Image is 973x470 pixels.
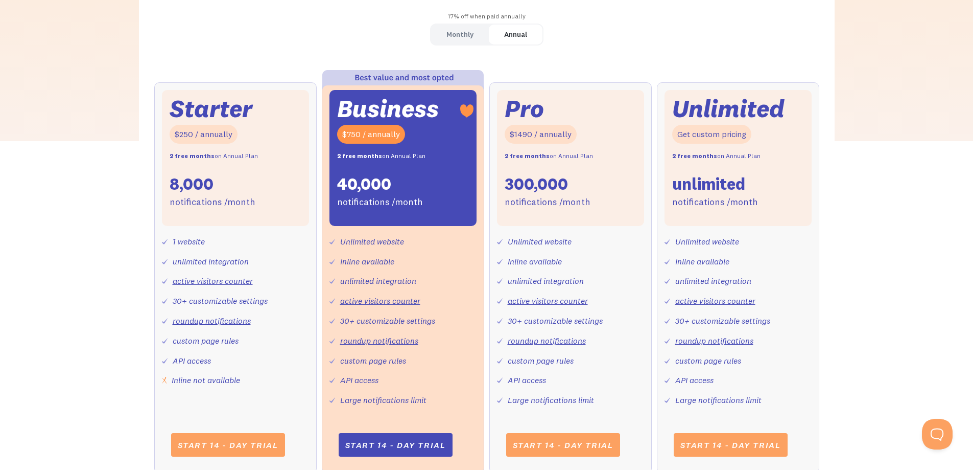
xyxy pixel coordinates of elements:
a: active visitors counter [508,296,588,306]
a: roundup notifications [508,335,586,346]
div: 30+ customizable settings [173,294,268,308]
div: Unlimited website [675,234,739,249]
a: active visitors counter [340,296,420,306]
strong: 2 free months [337,152,382,160]
div: API access [675,373,714,388]
div: unlimited integration [173,254,249,269]
div: $250 / annually [170,125,238,144]
div: API access [508,373,546,388]
div: Large notifications limit [508,393,594,408]
a: roundup notifications [173,316,251,326]
div: 30+ customizable settings [675,314,770,328]
div: on Annual Plan [337,149,425,164]
div: Monthly [446,27,473,42]
strong: 2 free months [672,152,717,160]
div: custom page rules [340,353,406,368]
div: on Annual Plan [505,149,593,164]
div: API access [340,373,378,388]
div: notifications /month [505,195,590,210]
a: active visitors counter [173,276,253,286]
div: 8,000 [170,173,213,195]
div: unlimited integration [675,274,751,288]
div: Unlimited website [340,234,404,249]
div: Pro [505,98,544,120]
div: 30+ customizable settings [508,314,603,328]
div: notifications /month [672,195,758,210]
div: unlimited integration [340,274,416,288]
a: roundup notifications [340,335,418,346]
div: on Annual Plan [672,149,761,164]
a: Start 14 - day trial [506,433,620,457]
div: Annual [504,27,527,42]
div: Inline available [340,254,394,269]
a: Start 14 - day trial [674,433,788,457]
a: active visitors counter [675,296,755,306]
div: 17% off when paid annually [139,9,835,24]
div: custom page rules [508,353,574,368]
div: $1490 / annually [505,125,577,144]
div: notifications /month [337,195,423,210]
strong: 2 free months [505,152,550,160]
div: 40,000 [337,173,391,195]
div: Get custom pricing [672,125,751,144]
div: Inline available [675,254,729,269]
div: Inline not available [172,373,240,388]
a: Start 14 - day trial [171,433,285,457]
div: notifications /month [170,195,255,210]
div: unlimited [672,173,745,195]
a: Start 14 - day trial [339,433,453,457]
div: Starter [170,98,252,120]
div: Large notifications limit [340,393,426,408]
div: custom page rules [173,333,239,348]
div: Large notifications limit [675,393,762,408]
div: Unlimited website [508,234,572,249]
div: 1 website [173,234,205,249]
strong: 2 free months [170,152,215,160]
div: custom page rules [675,353,741,368]
div: unlimited integration [508,274,584,288]
div: 30+ customizable settings [340,314,435,328]
div: API access [173,353,211,368]
div: Unlimited [672,98,785,120]
div: $750 / annually [337,125,405,144]
div: on Annual Plan [170,149,258,164]
div: 300,000 [505,173,568,195]
div: Business [337,98,439,120]
a: roundup notifications [675,335,753,346]
div: Inline available [508,254,562,269]
iframe: Toggle Customer Support [922,419,953,450]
